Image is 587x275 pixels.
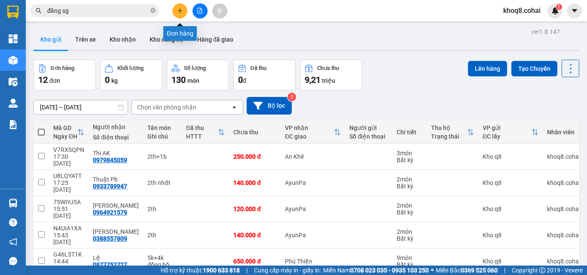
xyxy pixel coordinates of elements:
[285,179,341,186] div: AyunPa
[547,232,580,239] div: khoq8.cohai
[305,75,321,85] span: 9,21
[93,235,127,242] div: 0388557809
[483,153,538,160] div: Kho q8
[184,65,206,71] div: Số lượng
[150,8,156,13] span: close-circle
[193,3,208,18] button: file-add
[285,205,341,212] div: AyunPa
[53,172,84,179] div: U8LQYATT
[397,183,422,190] div: Bất kỳ
[504,266,505,275] span: |
[187,77,199,84] span: món
[531,27,560,36] div: ver 1.8.147
[34,100,128,114] input: Select a date range.
[68,29,103,50] button: Trên xe
[547,179,580,186] div: khoq8.cohai
[53,205,84,219] div: 15:51 [DATE]
[285,258,341,265] div: Phú Thiện
[300,60,362,91] button: Chưa thu9,21 triệu
[233,258,276,265] div: 650.000 đ
[9,120,18,129] img: solution-icon
[511,61,557,76] button: Tạo Chuyến
[147,179,177,186] div: 2th nhớt
[53,179,84,193] div: 17:25 [DATE]
[212,3,227,18] button: aim
[7,6,18,18] img: logo-vxr
[53,124,77,131] div: Mã GD
[38,75,48,85] span: 12
[233,60,296,91] button: Đã thu0đ
[203,267,240,274] strong: 1900 633 818
[243,77,246,84] span: đ
[182,121,229,144] th: Toggle SortBy
[9,238,17,246] span: notification
[93,228,139,235] div: Hà quỳnh Lâm
[285,124,334,131] div: VP nhận
[177,8,183,14] span: plus
[53,199,84,205] div: 75WIYJ5A
[233,129,276,136] div: Chưa thu
[539,267,545,273] span: copyright
[547,258,580,265] div: khoq8.cohai
[285,153,341,160] div: An Khê
[547,205,580,212] div: khoq8.cohai
[93,124,139,130] div: Người nhận
[93,157,127,163] div: 0979845059
[147,205,177,212] div: 2th
[397,157,422,163] div: Bất kỳ
[233,205,276,212] div: 120.000 đ
[9,77,18,86] img: warehouse-icon
[53,146,84,153] div: V7RXSQPN
[496,5,547,16] span: khoq8.cohai
[254,266,321,275] span: Cung cấp máy in - giấy in:
[461,267,498,274] strong: 0369 525 060
[285,232,341,239] div: AyunPa
[478,121,543,144] th: Toggle SortBy
[93,183,127,190] div: 0933789947
[238,75,243,85] span: 0
[172,3,187,18] button: plus
[93,254,139,261] div: Lệ
[103,29,143,50] button: Kho nhận
[251,65,266,71] div: Đã thu
[547,129,580,136] div: Nhân viên
[233,153,276,160] div: 250.000 đ
[167,60,229,91] button: Số lượng130món
[53,258,84,272] div: 14:44 [DATE]
[53,225,84,232] div: N4UIA1XA
[483,133,532,140] div: ĐC lấy
[287,93,296,101] sup: 2
[397,150,422,157] div: 3 món
[93,134,139,141] div: Số điện thoại
[557,4,560,10] span: 1
[53,251,84,258] div: G46L5T1K
[547,153,580,160] div: khoq8.cohai
[483,179,538,186] div: Kho q8
[397,202,422,209] div: 2 món
[9,199,18,208] img: warehouse-icon
[483,232,538,239] div: Kho q8
[111,77,118,84] span: kg
[47,6,149,15] input: Tìm tên, số ĐT hoặc mã đơn
[431,133,467,140] div: Trạng thái
[117,65,144,71] div: Khối lượng
[397,254,422,261] div: 9 món
[468,61,507,76] button: Lên hàng
[171,75,186,85] span: 130
[233,179,276,186] div: 140.000 đ
[9,99,18,108] img: warehouse-icon
[53,133,77,140] div: Ngày ĐH
[9,34,18,43] img: dashboard-icon
[281,121,345,144] th: Toggle SortBy
[436,266,498,275] span: Miền Bắc
[100,60,162,91] button: Khối lượng0kg
[51,65,74,71] div: Đơn hàng
[49,77,60,84] span: đơn
[190,29,240,50] button: Hàng đã giao
[147,133,177,140] div: Ghi chú
[322,77,335,84] span: triệu
[147,153,177,160] div: 2th+1b
[53,153,84,167] div: 17:30 [DATE]
[233,232,276,239] div: 140.000 đ
[186,124,218,131] div: Đã thu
